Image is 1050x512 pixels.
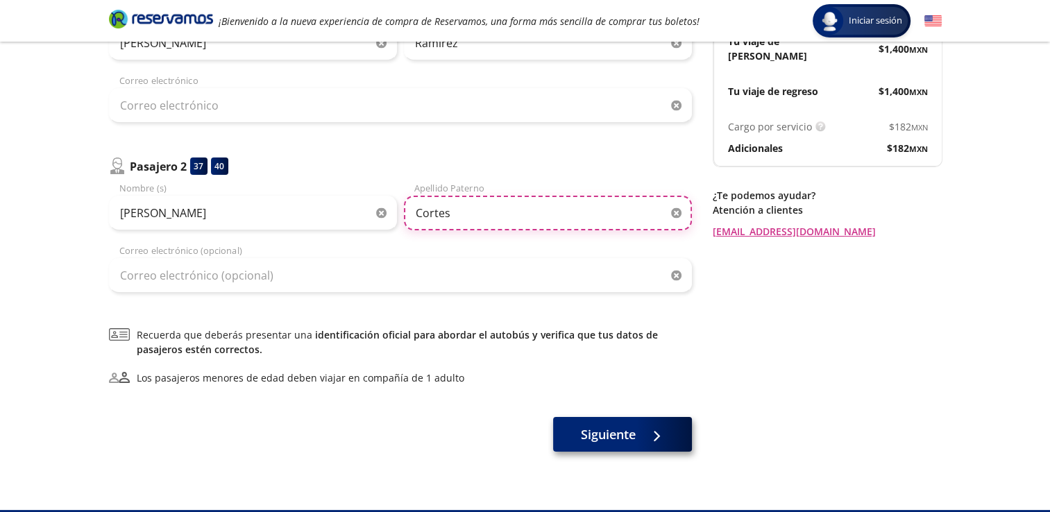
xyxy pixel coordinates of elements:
[879,42,928,56] span: $ 1,400
[728,141,783,155] p: Adicionales
[130,158,187,175] p: Pasajero 2
[219,15,700,28] em: ¡Bienvenido a la nueva experiencia de compra de Reservamos, una forma más sencilla de comprar tus...
[211,157,228,175] div: 40
[713,188,942,203] p: ¿Te podemos ayudar?
[404,196,692,230] input: Apellido Paterno
[109,196,397,230] input: Nombre (s)
[879,84,928,99] span: $ 1,400
[911,122,928,133] small: MXN
[581,425,636,444] span: Siguiente
[109,8,213,29] i: Brand Logo
[909,87,928,97] small: MXN
[190,157,208,175] div: 37
[728,84,818,99] p: Tu viaje de regreso
[728,34,828,63] p: Tu viaje de [PERSON_NAME]
[713,224,942,239] a: [EMAIL_ADDRESS][DOMAIN_NAME]
[137,370,464,385] div: Los pasajeros menores de edad deben viajar en compañía de 1 adulto
[887,141,928,155] span: $ 182
[924,12,942,30] button: English
[713,203,942,217] p: Atención a clientes
[404,26,692,60] input: Apellido Paterno
[843,14,908,28] span: Iniciar sesión
[109,8,213,33] a: Brand Logo
[553,417,692,452] button: Siguiente
[109,88,692,123] input: Correo electrónico
[909,144,928,154] small: MXN
[109,258,692,293] input: Correo electrónico (opcional)
[137,328,658,356] a: identificación oficial para abordar el autobús y verifica que tus datos de pasajeros estén correc...
[137,327,692,357] span: Recuerda que deberás presentar una
[889,119,928,134] span: $ 182
[109,26,397,60] input: Nombre (s)
[909,44,928,55] small: MXN
[728,119,812,134] p: Cargo por servicio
